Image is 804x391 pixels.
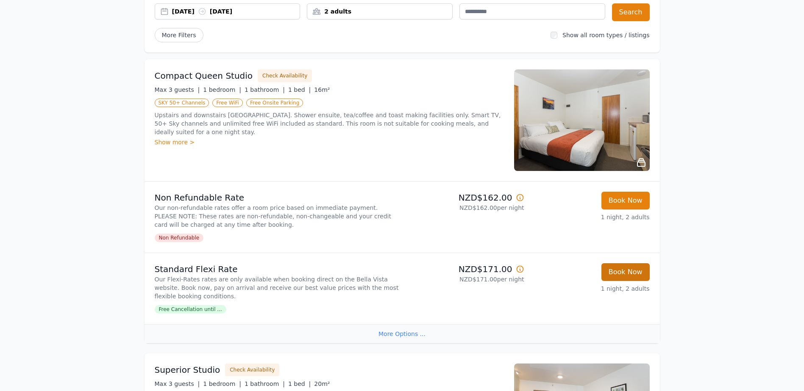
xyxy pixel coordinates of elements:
button: Check Availability [258,69,312,82]
span: Max 3 guests | [155,86,200,93]
button: Book Now [601,192,650,209]
span: 1 bed | [288,380,311,387]
span: Max 3 guests | [155,380,200,387]
span: 16m² [314,86,330,93]
span: SKY 50+ Channels [155,99,209,107]
span: Free Onsite Parking [246,99,303,107]
span: 20m² [314,380,330,387]
p: NZD$171.00 [406,263,524,275]
h3: Compact Queen Studio [155,70,253,82]
p: Non Refundable Rate [155,192,399,204]
div: More Options ... [145,324,660,343]
button: Check Availability [225,363,279,376]
div: 2 adults [307,7,452,16]
p: 1 night, 2 adults [531,213,650,221]
p: Our non-refundable rates offer a room price based on immediate payment. PLEASE NOTE: These rates ... [155,204,399,229]
p: NZD$162.00 [406,192,524,204]
p: Our Flexi-Rates rates are only available when booking direct on the Bella Vista website. Book now... [155,275,399,300]
button: Search [612,3,650,21]
p: 1 night, 2 adults [531,284,650,293]
button: Book Now [601,263,650,281]
p: Upstairs and downstairs [GEOGRAPHIC_DATA]. Shower ensuite, tea/coffee and toast making facilities... [155,111,504,136]
span: 1 bedroom | [203,380,241,387]
p: NZD$171.00 per night [406,275,524,284]
div: Show more > [155,138,504,146]
div: [DATE] [DATE] [172,7,300,16]
p: Standard Flexi Rate [155,263,399,275]
span: 1 bathroom | [245,380,285,387]
h3: Superior Studio [155,364,220,376]
p: NZD$162.00 per night [406,204,524,212]
label: Show all room types / listings [562,32,649,39]
span: Free Cancellation until ... [155,305,226,314]
span: 1 bedroom | [203,86,241,93]
span: 1 bathroom | [245,86,285,93]
span: 1 bed | [288,86,311,93]
span: More Filters [155,28,203,42]
span: Non Refundable [155,234,204,242]
span: Free WiFi [212,99,243,107]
